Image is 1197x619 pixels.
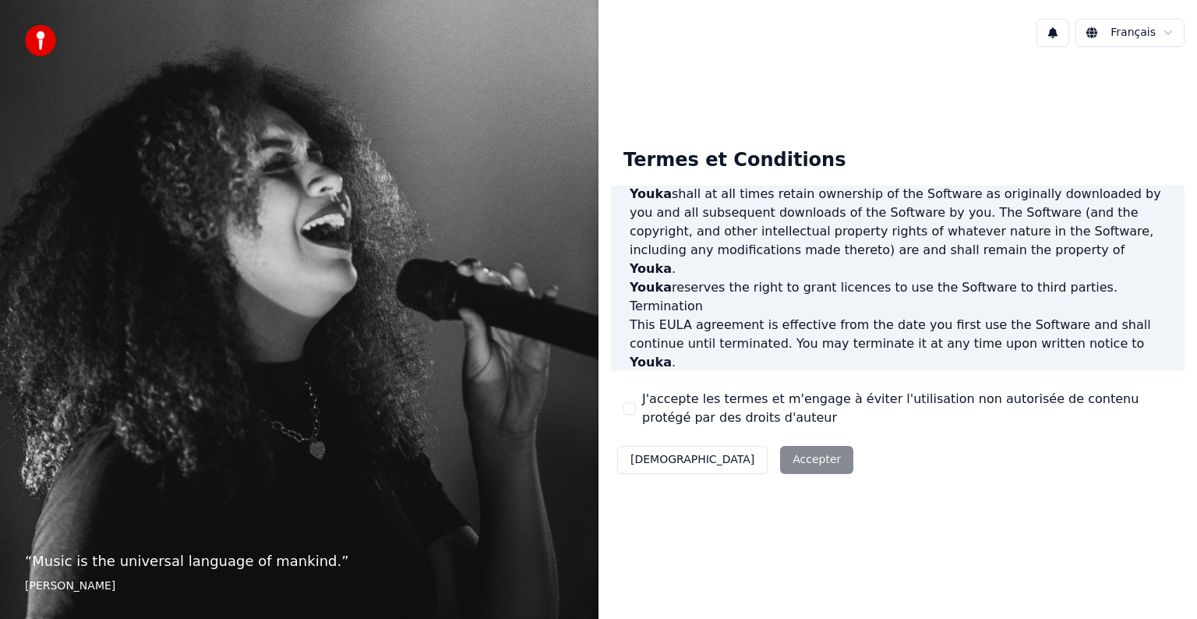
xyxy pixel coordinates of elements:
[630,186,672,201] span: Youka
[630,278,1166,297] p: reserves the right to grant licences to use the Software to third parties.
[630,280,672,295] span: Youka
[630,185,1166,278] p: shall at all times retain ownership of the Software as originally downloaded by you and all subse...
[25,25,56,56] img: youka
[630,297,1166,316] h3: Termination
[630,316,1166,372] p: This EULA agreement is effective from the date you first use the Software and shall continue unti...
[630,261,672,276] span: Youka
[25,578,574,594] footer: [PERSON_NAME]
[630,355,672,370] span: Youka
[25,550,574,572] p: “ Music is the universal language of mankind. ”
[617,446,768,474] button: [DEMOGRAPHIC_DATA]
[611,136,858,186] div: Termes et Conditions
[642,390,1172,427] label: J'accepte les termes et m'engage à éviter l'utilisation non autorisée de contenu protégé par des ...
